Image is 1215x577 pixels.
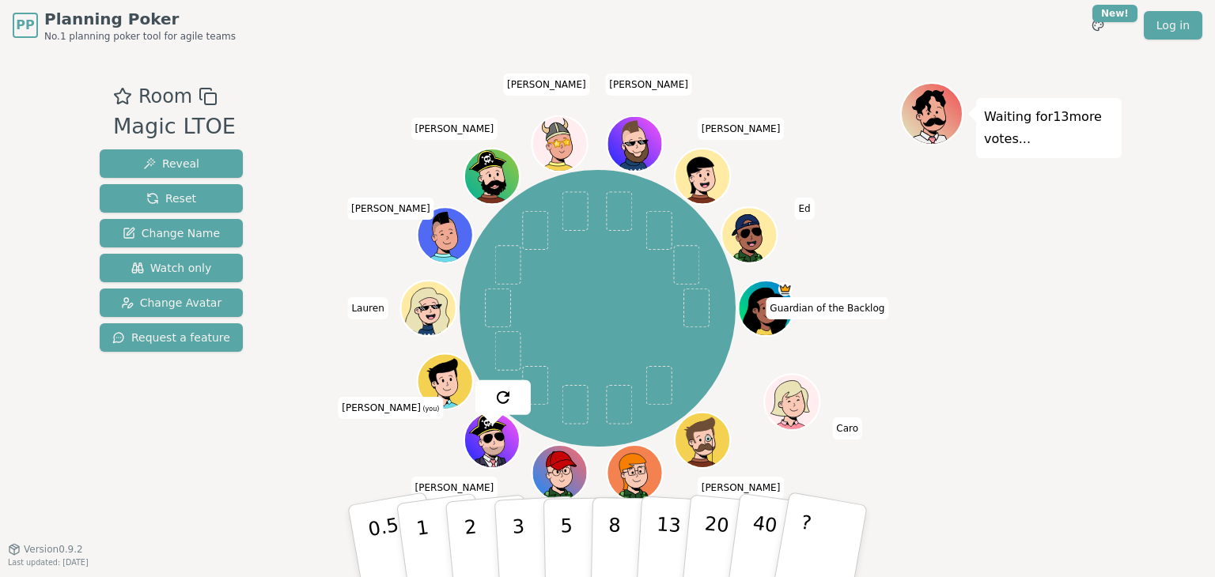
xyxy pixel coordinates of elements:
[605,74,692,96] span: Click to change your name
[1144,11,1202,40] a: Log in
[1084,11,1112,40] button: New!
[795,198,815,220] span: Click to change your name
[419,355,471,407] button: Click to change your avatar
[347,297,388,319] span: Click to change your name
[984,106,1114,150] p: Waiting for 13 more votes...
[100,184,243,213] button: Reset
[100,149,243,178] button: Reveal
[778,282,793,296] span: Guardian of the Backlog is the host
[123,225,220,241] span: Change Name
[100,288,243,317] button: Change Avatar
[503,74,590,96] span: Click to change your name
[113,82,132,111] button: Add as favourite
[131,260,212,276] span: Watch only
[698,118,785,140] span: Click to change your name
[24,543,83,556] span: Version 0.9.2
[832,417,862,439] span: Click to change your name
[112,330,230,345] span: Request a feature
[411,118,498,140] span: Click to change your name
[8,558,89,567] span: Last updated: [DATE]
[494,388,513,407] img: reset
[121,295,222,311] span: Change Avatar
[44,30,236,43] span: No.1 planning poker tool for agile teams
[113,111,236,143] div: Magic LTOE
[143,156,199,172] span: Reveal
[1092,5,1137,22] div: New!
[421,405,440,413] span: (you)
[100,219,243,247] button: Change Name
[100,323,243,352] button: Request a feature
[13,8,236,43] a: PPPlanning PokerNo.1 planning poker tool for agile teams
[138,82,192,111] span: Room
[698,477,785,499] span: Click to change your name
[347,198,434,220] span: Click to change your name
[8,543,83,556] button: Version0.9.2
[338,397,443,419] span: Click to change your name
[44,8,236,30] span: Planning Poker
[100,254,243,282] button: Watch only
[766,297,888,319] span: Click to change your name
[411,477,498,499] span: Click to change your name
[146,190,196,206] span: Reset
[16,16,34,35] span: PP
